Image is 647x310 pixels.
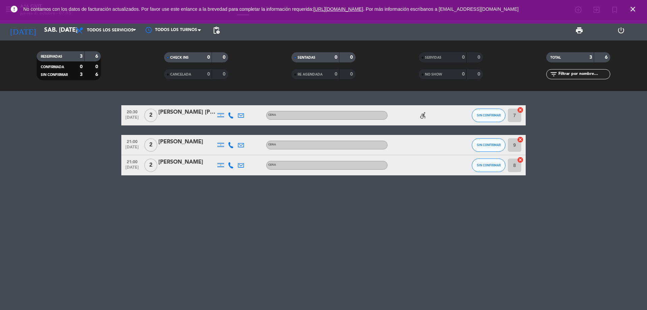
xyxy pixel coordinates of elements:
span: 2 [144,159,157,172]
strong: 0 [350,72,354,77]
span: SIN CONFIRMAR [477,143,501,147]
span: SENTADAS [298,56,315,59]
span: TOTAL [550,56,561,59]
span: CHECK INS [170,56,189,59]
span: CANCELADA [170,73,191,76]
strong: 0 [350,55,354,60]
i: accessible_forward [419,111,427,119]
i: power_settings_new [617,26,625,34]
strong: 0 [335,55,337,60]
span: 21:00 [124,158,141,165]
div: [PERSON_NAME] [158,158,216,167]
span: print [575,26,583,34]
div: LOG OUT [600,20,642,40]
span: SIN CONFIRMAR [477,113,501,117]
strong: 3 [80,72,83,77]
i: error [10,5,18,13]
span: SIN CONFIRMAR [41,73,68,77]
span: Cena [268,164,276,166]
span: 2 [144,109,157,122]
span: [DATE] [124,115,141,123]
i: cancel [517,157,524,163]
span: Cena [268,143,276,146]
span: SERVIDAS [425,56,441,59]
a: . Por más información escríbanos a [EMAIL_ADDRESS][DOMAIN_NAME] [363,6,519,12]
strong: 6 [95,54,99,59]
button: SIN CONFIRMAR [472,159,505,172]
strong: 3 [589,55,592,60]
strong: 0 [207,55,210,60]
input: Filtrar por nombre... [558,71,610,78]
span: SIN CONFIRMAR [477,163,501,167]
strong: 0 [80,64,83,69]
i: [DATE] [5,23,41,38]
span: RESERVADAS [41,55,62,58]
strong: 0 [477,72,482,77]
i: close [629,5,637,13]
i: arrow_drop_down [63,26,71,34]
strong: 0 [223,72,227,77]
span: pending_actions [212,26,220,34]
span: NO SHOW [425,73,442,76]
strong: 0 [462,72,465,77]
span: No contamos con los datos de facturación actualizados. Por favor use este enlance a la brevedad p... [23,6,519,12]
strong: 0 [223,55,227,60]
span: CONFIRMADA [41,65,64,69]
strong: 0 [335,72,337,77]
i: cancel [517,107,524,113]
span: RE AGENDADA [298,73,322,76]
span: [DATE] [124,145,141,153]
span: 21:00 [124,137,141,145]
strong: 3 [80,54,83,59]
strong: 6 [95,72,99,77]
span: 2 [144,138,157,152]
strong: 6 [605,55,609,60]
div: [PERSON_NAME] [PERSON_NAME] [158,108,216,117]
strong: 0 [207,72,210,77]
button: SIN CONFIRMAR [472,109,505,122]
a: [URL][DOMAIN_NAME] [313,6,363,12]
span: Todos los servicios [87,28,133,33]
i: filter_list [550,70,558,78]
i: cancel [517,136,524,143]
div: [PERSON_NAME] [158,138,216,146]
strong: 0 [477,55,482,60]
span: 20:30 [124,108,141,115]
span: Cena [268,114,276,116]
strong: 0 [95,64,99,69]
span: [DATE] [124,165,141,173]
button: SIN CONFIRMAR [472,138,505,152]
strong: 0 [462,55,465,60]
